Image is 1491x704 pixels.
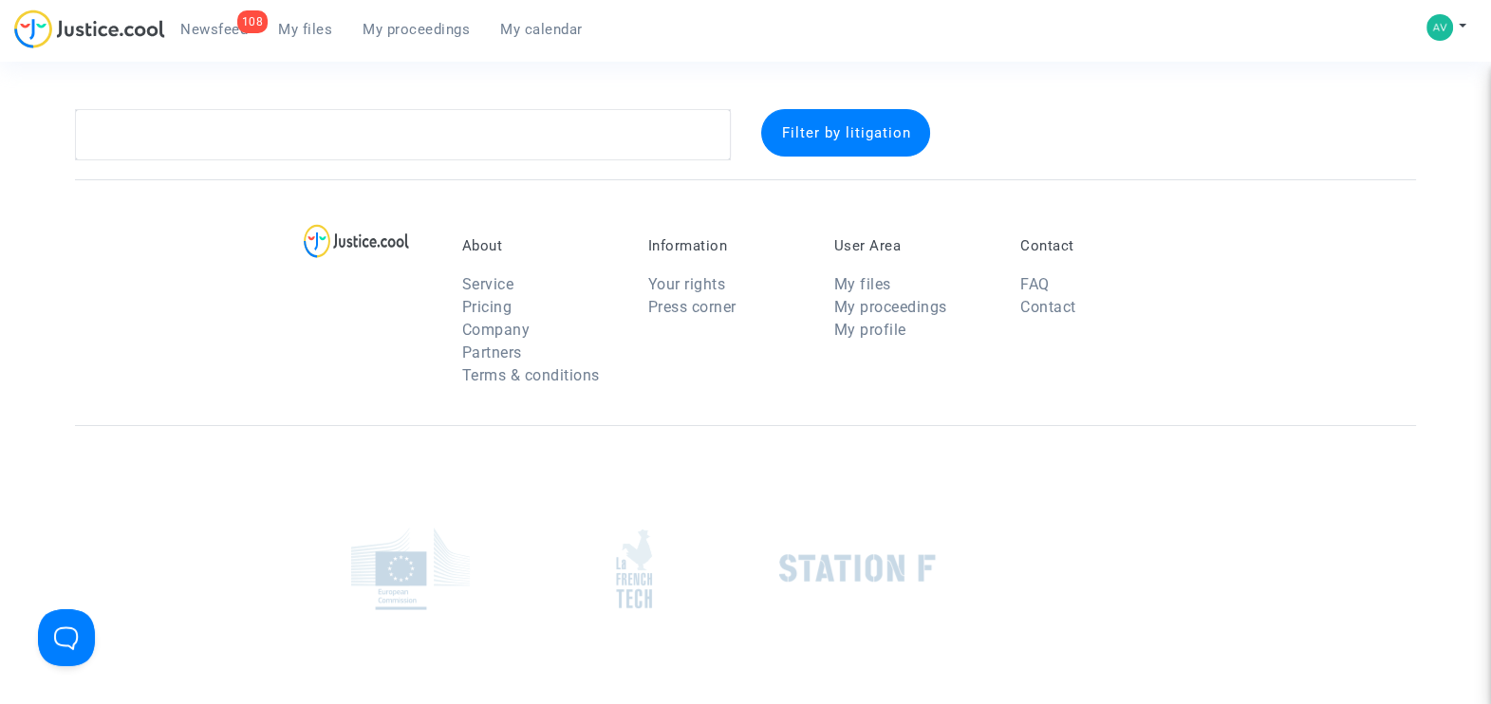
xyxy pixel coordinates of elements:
a: Service [462,275,514,293]
a: My proceedings [347,15,485,44]
a: My proceedings [834,298,947,316]
a: 108Newsfeed [165,15,263,44]
p: Information [648,237,806,254]
a: Terms & conditions [462,366,600,384]
a: Partners [462,343,522,361]
a: Your rights [648,275,726,293]
span: My calendar [500,21,583,38]
p: Contact [1020,237,1178,254]
a: Pricing [462,298,513,316]
span: Newsfeed [180,21,248,38]
a: My files [263,15,347,44]
p: About [462,237,620,254]
img: stationf.png [779,554,936,583]
a: My calendar [485,15,598,44]
img: jc-logo.svg [14,9,165,48]
a: Press corner [648,298,736,316]
span: My proceedings [363,21,470,38]
a: Contact [1020,298,1076,316]
img: europe_commision.png [351,528,470,610]
div: 108 [237,10,269,33]
img: a4e121ff07650d96508b8298bdaa9979 [1426,14,1453,41]
a: FAQ [1020,275,1050,293]
img: french_tech.png [616,528,652,609]
a: Company [462,321,531,339]
iframe: Help Scout Beacon - Open [38,609,95,666]
a: My profile [834,321,906,339]
p: User Area [834,237,992,254]
a: My files [834,275,891,293]
span: Filter by litigation [781,124,910,141]
span: My files [278,21,332,38]
img: logo-lg.svg [304,224,409,258]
